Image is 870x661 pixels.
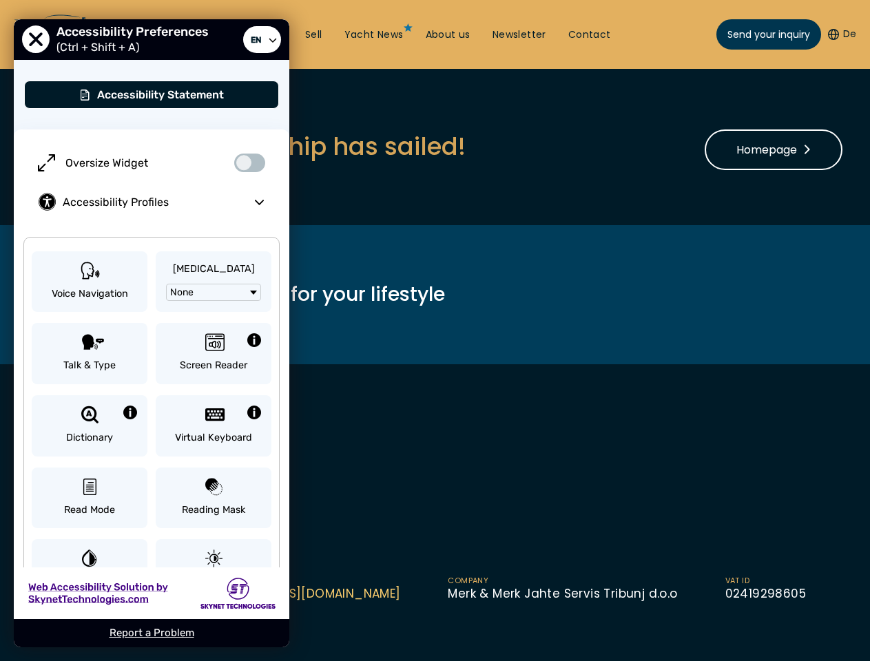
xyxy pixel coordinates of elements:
[727,28,810,42] span: Send your inquiry
[32,395,147,457] button: Dictionary
[14,487,856,521] h3: Get in touch with us
[28,580,168,606] img: Web Accessibility Solution by Skynet Technologies
[200,578,276,609] img: Skynet Technologies
[173,262,255,277] span: [MEDICAL_DATA]
[426,28,470,42] a: About us
[28,182,276,222] button: Accessibility Profiles
[725,576,806,586] span: VAT ID
[24,81,279,109] button: Accessibility Statement
[448,585,677,602] span: Merk & Merk Jahte Servis Tribunj d.o.o
[32,323,147,384] button: Talk & Type
[170,286,194,298] span: None
[198,576,400,586] span: E-mail
[156,323,271,384] button: Screen Reader
[344,28,404,42] a: Yacht News
[725,585,806,602] span: 02419298605
[32,539,147,600] button: Invert Colors
[568,28,611,42] a: Contact
[32,468,147,529] button: Read Mode
[14,567,289,619] a: Skynet Technologies - opens in new tab
[828,28,856,41] button: De
[22,26,50,54] button: Close Accessibility Preferences Menu
[56,24,216,39] span: Accessibility Preferences
[14,419,856,454] h1: Contact
[14,19,289,647] div: User Preferences
[243,26,281,54] a: Select Language
[110,627,194,639] a: Report a Problem - opens in new tab
[716,19,821,50] a: Send your inquiry
[247,31,265,48] span: en
[736,141,811,158] span: Homepage
[156,395,271,457] button: Virtual Keyboard
[156,468,271,529] button: Reading Mask
[305,28,322,42] a: Sell
[705,129,842,170] a: Homepage
[448,576,677,586] span: Company
[493,28,546,42] a: Newsletter
[32,251,147,313] button: Voice Navigation
[56,41,146,54] span: (Ctrl + Shift + A)
[63,196,244,209] span: Accessibility Profiles
[65,156,148,169] span: Oversize Widget
[97,88,224,101] span: Accessibility Statement
[156,539,271,600] button: Light Contrast
[198,585,400,602] a: office@merkandmerk.com
[166,284,261,301] button: None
